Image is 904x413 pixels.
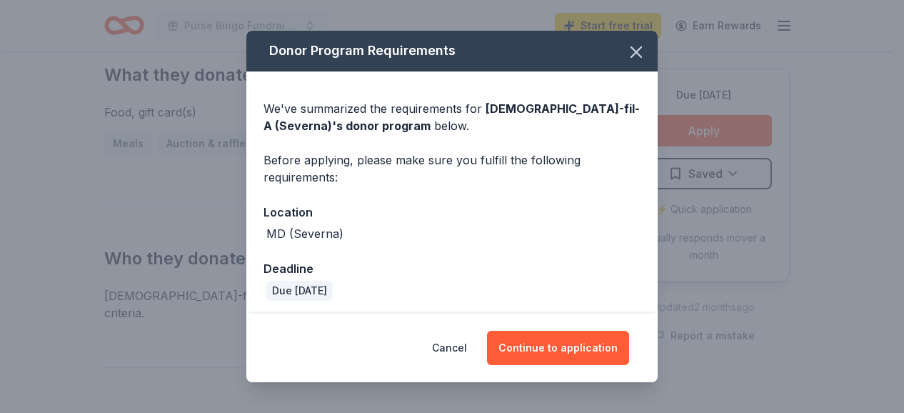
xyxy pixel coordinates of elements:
[266,225,343,242] div: MD (Severna)
[432,331,467,365] button: Cancel
[487,331,629,365] button: Continue to application
[266,281,333,301] div: Due [DATE]
[263,100,641,134] div: We've summarized the requirements for below.
[263,203,641,222] div: Location
[246,31,658,71] div: Donor Program Requirements
[263,259,641,278] div: Deadline
[263,151,641,186] div: Before applying, please make sure you fulfill the following requirements:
